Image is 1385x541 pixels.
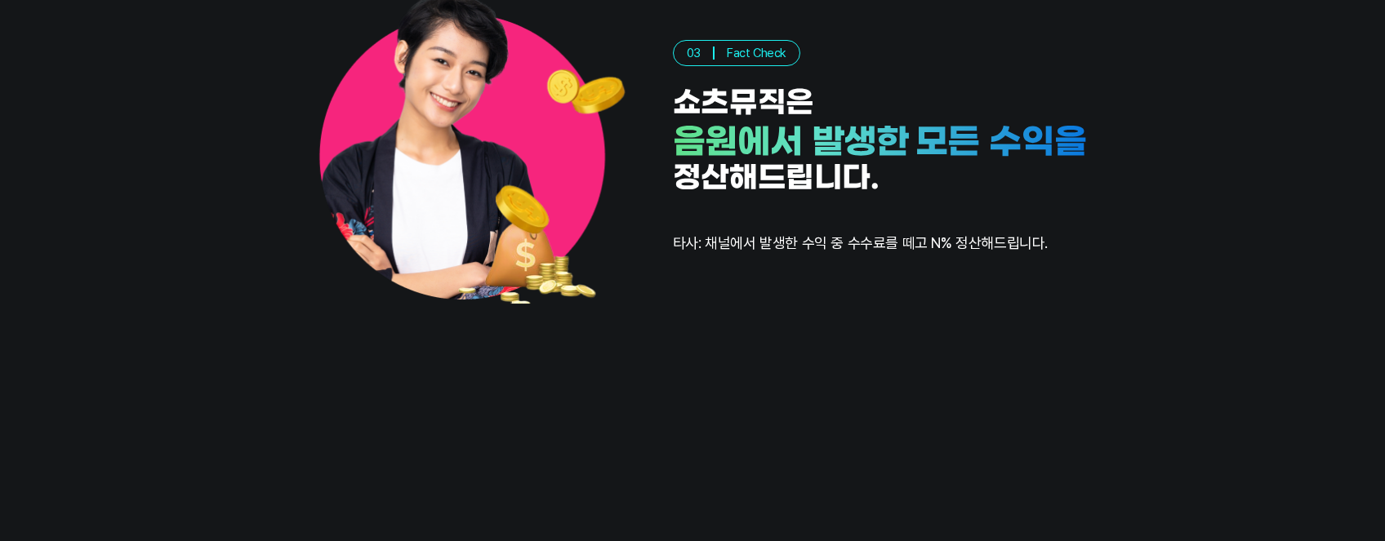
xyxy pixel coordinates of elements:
[915,122,1087,161] span: 모든 수익을
[673,122,1086,161] span: 음원에서 발생한
[673,86,1093,118] h3: 쇼츠뮤직은
[673,233,1093,254] p: 타사: 채널에서 발생한 수익 중 수수료를 떼고 N% 정산해드립니다.
[673,161,1093,193] h3: 정산해드립니다.
[673,40,800,67] div: 03 Fact Check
